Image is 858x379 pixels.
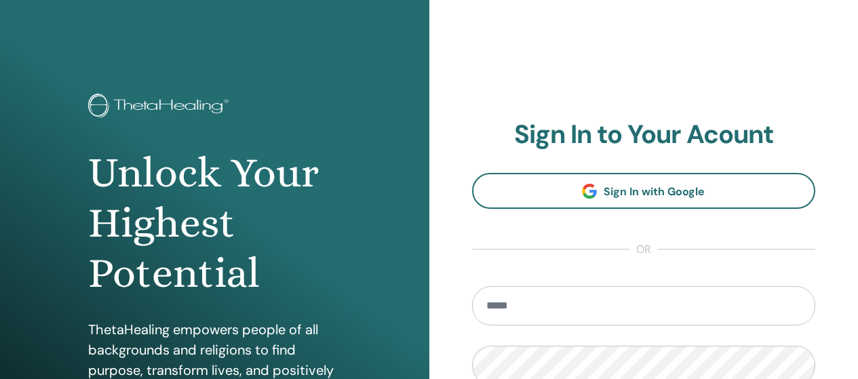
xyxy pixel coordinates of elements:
span: or [629,241,658,258]
a: Sign In with Google [472,173,816,209]
span: Sign In with Google [604,184,705,199]
h2: Sign In to Your Acount [472,119,816,151]
h1: Unlock Your Highest Potential [88,148,340,299]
